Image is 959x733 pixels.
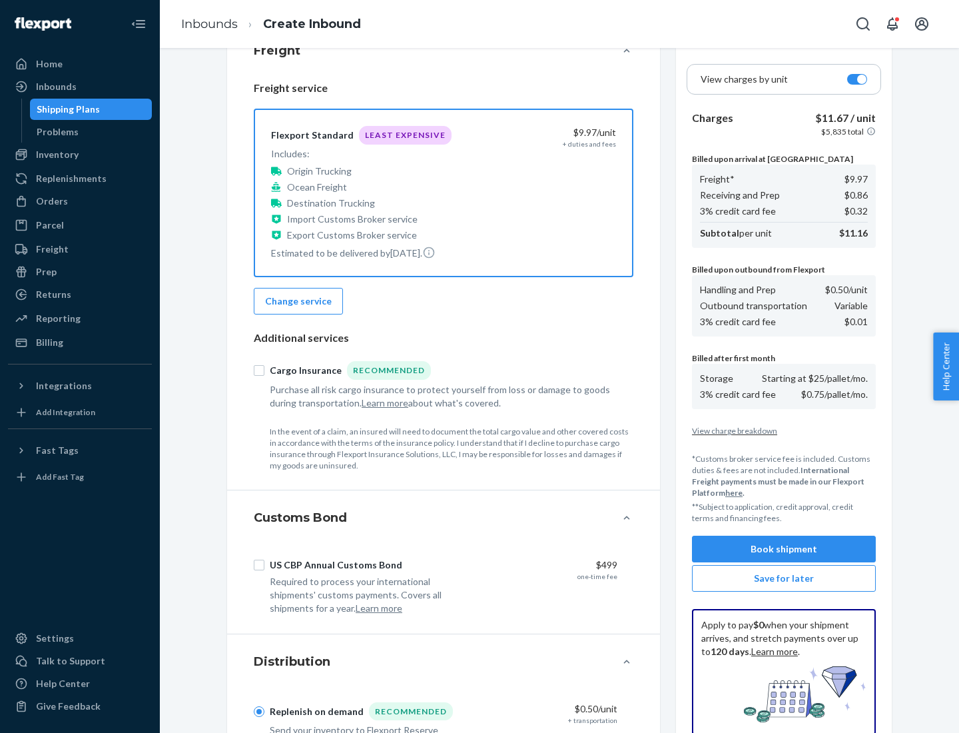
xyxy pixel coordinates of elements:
[8,261,152,283] a: Prep
[270,558,402,572] div: US CBP Annual Customs Bond
[8,76,152,97] a: Inbounds
[37,125,79,139] div: Problems
[700,299,807,313] p: Outbound transportation
[270,364,342,377] div: Cargo Insurance
[692,425,876,436] p: View charge breakdown
[8,466,152,488] a: Add Fast Tag
[369,702,453,720] div: Recommended
[692,465,864,498] b: International Freight payments must be made in our Flexport Platform .
[270,575,468,615] div: Required to process your international shipments' customs payments. Covers all shipments for a year.
[8,440,152,461] button: Fast Tags
[839,227,868,240] p: $11.16
[36,654,105,668] div: Talk to Support
[692,501,876,524] p: **Subject to application, credit approval, credit terms and financing fees.
[36,406,95,418] div: Add Integration
[933,333,959,400] button: Help Center
[844,189,868,202] p: $0.86
[15,17,71,31] img: Flexport logo
[844,205,868,218] p: $0.32
[8,332,152,353] a: Billing
[701,618,866,658] p: Apply to pay when your shipment arrives, and stretch payments over up to . .
[834,299,868,313] p: Variable
[254,653,330,670] h4: Distribution
[270,383,617,410] div: Purchase all risk cargo insurance to protect yourself from loss or damage to goods during transpo...
[287,197,375,210] p: Destination Trucking
[36,219,64,232] div: Parcel
[8,168,152,189] a: Replenishments
[700,189,780,202] p: Receiving and Prep
[170,5,372,44] ol: breadcrumbs
[362,396,408,410] button: Learn more
[36,195,68,208] div: Orders
[254,706,264,717] input: Replenish on demandRecommended
[753,619,764,630] b: $0
[36,288,71,301] div: Returns
[254,42,300,59] h4: Freight
[700,173,735,186] p: Freight*
[36,632,74,645] div: Settings
[8,673,152,694] a: Help Center
[36,677,90,690] div: Help Center
[725,488,743,498] a: here
[8,696,152,717] button: Give Feedback
[700,227,739,239] b: Subtotal
[254,560,264,570] input: US CBP Annual Customs Bond
[844,315,868,329] p: $0.01
[8,215,152,236] a: Parcel
[479,702,617,716] div: $0.50 /unit
[125,11,152,37] button: Close Navigation
[762,372,868,385] p: Starting at $25/pallet/mo.
[270,705,364,718] div: Replenish on demand
[751,646,798,657] a: Learn more
[347,361,431,379] div: Recommended
[30,121,153,143] a: Problems
[700,283,776,297] p: Handling and Prep
[879,11,906,37] button: Open notifications
[692,111,733,124] b: Charges
[8,650,152,672] a: Talk to Support
[271,129,354,142] div: Flexport Standard
[254,288,343,315] button: Change service
[36,57,63,71] div: Home
[8,239,152,260] a: Freight
[479,558,617,572] div: $499
[359,126,452,144] div: Least Expensive
[270,426,633,472] p: In the event of a claim, an insured will need to document the total cargo value and other covered...
[8,144,152,165] a: Inventory
[254,509,347,526] h4: Customs Bond
[692,453,876,499] p: *Customs broker service fee is included. Customs duties & fees are not included.
[36,80,77,93] div: Inbounds
[700,388,776,401] p: 3% credit card fee
[700,227,772,240] p: per unit
[821,126,864,137] p: $5,835 total
[692,264,876,275] p: Billed upon outbound from Flexport
[356,602,402,615] button: Learn more
[825,283,868,297] p: $0.50 /unit
[254,365,264,376] input: Cargo InsuranceRecommended
[815,111,876,126] p: $11.67 / unit
[8,375,152,396] button: Integrations
[271,246,452,260] p: Estimated to be delivered by [DATE] .
[8,628,152,649] a: Settings
[30,99,153,120] a: Shipping Plans
[181,17,238,31] a: Inbounds
[692,353,876,364] p: Billed after first month
[577,572,617,581] div: one-time fee
[568,716,617,725] div: + transportation
[478,126,616,139] div: $9.97 /unit
[8,308,152,329] a: Reporting
[36,700,101,713] div: Give Feedback
[287,229,417,242] p: Export Customs Broker service
[36,148,79,161] div: Inventory
[850,11,876,37] button: Open Search Box
[801,388,868,401] p: $0.75/pallet/mo.
[908,11,935,37] button: Open account menu
[700,372,733,385] p: Storage
[254,81,633,96] p: Freight service
[700,205,776,218] p: 3% credit card fee
[692,153,876,165] p: Billed upon arrival at [GEOGRAPHIC_DATA]
[692,536,876,562] button: Book shipment
[36,172,107,185] div: Replenishments
[36,471,84,482] div: Add Fast Tag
